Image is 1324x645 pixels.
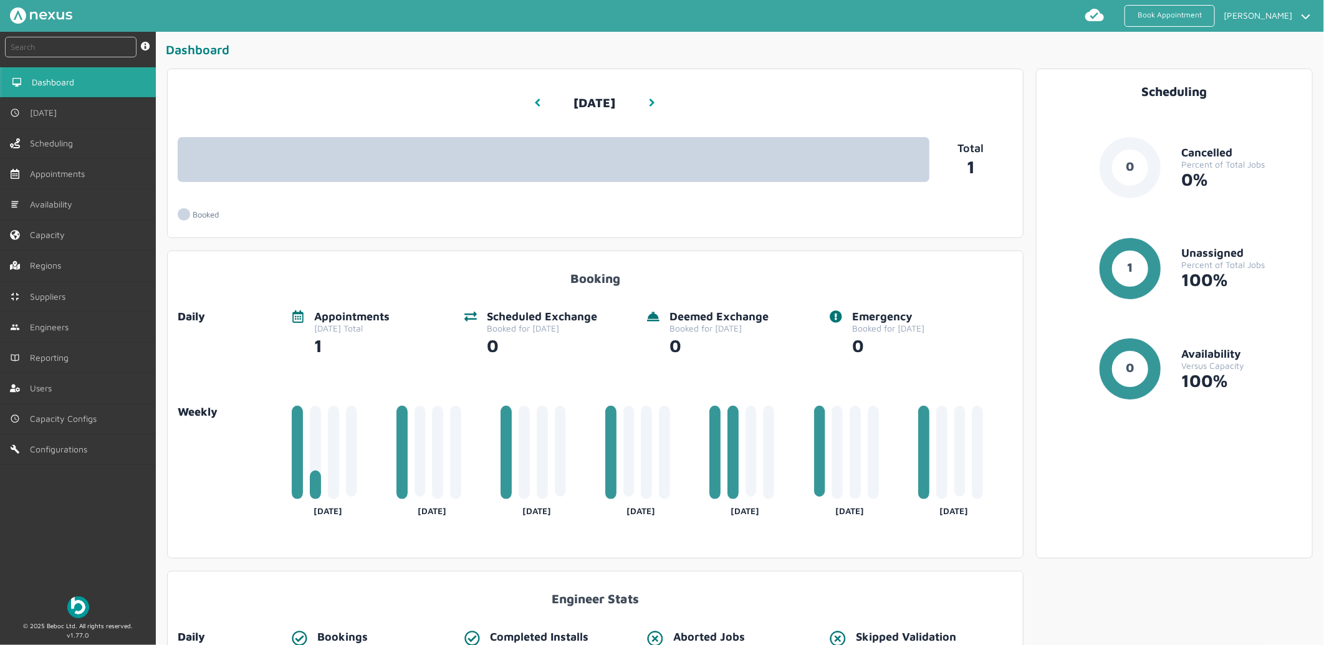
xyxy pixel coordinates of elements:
div: Scheduled Exchange [487,310,597,323]
div: Deemed Exchange [669,310,769,323]
a: Booked [178,202,239,227]
span: Reporting [30,353,74,363]
div: [DATE] [501,501,572,516]
p: Booked [193,210,219,219]
div: Emergency [852,310,924,323]
text: 0 [1126,159,1135,173]
div: Booked for [DATE] [669,323,769,333]
img: regions.left-menu.svg [10,260,20,270]
span: Users [30,383,57,393]
div: Booked for [DATE] [852,323,924,333]
div: [DATE] [605,501,677,516]
div: 0% [1181,170,1302,189]
img: md-time.svg [10,108,20,118]
div: 0 [669,333,769,356]
img: md-contract.svg [10,292,20,302]
div: Engineer Stats [178,581,1013,606]
span: Capacity [30,230,70,240]
div: Aborted Jobs [673,631,745,644]
span: Capacity Configs [30,414,102,424]
div: [DATE] [814,501,886,516]
div: Bookings [317,631,368,644]
img: md-build.svg [10,444,20,454]
img: md-people.svg [10,322,20,332]
div: 0 [487,333,597,356]
img: md-book.svg [10,353,20,363]
h3: [DATE] [573,86,615,120]
img: md-desktop.svg [12,77,22,87]
div: [DATE] [396,501,468,516]
span: Scheduling [30,138,78,148]
div: Completed Installs [490,631,588,644]
span: Suppliers [30,292,70,302]
img: Nexus [10,7,72,24]
div: 0 [852,333,924,356]
a: Book Appointment [1125,5,1215,27]
div: [DATE] Total [314,323,390,333]
div: [DATE] [918,501,990,516]
div: Unassigned [1181,247,1302,260]
text: 0 [1126,360,1135,375]
div: Daily [178,310,282,323]
span: [DATE] [30,108,62,118]
img: scheduling-left-menu.svg [10,138,20,148]
span: Engineers [30,322,74,332]
img: capacity-left-menu.svg [10,230,20,240]
span: Configurations [30,444,92,454]
span: Availability [30,199,77,209]
div: Skipped Validation [856,631,956,644]
div: Scheduling [1047,84,1303,98]
div: Cancelled [1181,146,1302,160]
span: Dashboard [32,77,79,87]
div: Appointments [314,310,390,323]
img: Beboc Logo [67,596,89,618]
a: 1 [929,155,1013,177]
div: 1 [314,333,390,356]
a: 0CancelledPercent of Total Jobs0% [1047,136,1303,219]
img: appointments-left-menu.svg [10,169,20,179]
p: Total [929,142,1013,155]
a: Weekly [178,406,282,419]
div: Dashboard [166,42,1319,62]
div: Availability [1181,348,1302,361]
div: Booking [178,261,1013,285]
text: 1 [1128,260,1133,274]
div: 100% [1181,270,1302,290]
span: Regions [30,260,66,270]
div: 100% [1181,371,1302,391]
div: Percent of Total Jobs [1181,260,1302,270]
img: md-list.svg [10,199,20,209]
div: [DATE] [292,501,363,516]
img: md-cloud-done.svg [1085,5,1105,25]
span: Appointments [30,169,90,179]
div: [DATE] [709,501,781,516]
div: Booked for [DATE] [487,323,597,333]
img: md-time.svg [10,414,20,424]
img: user-left-menu.svg [10,383,20,393]
input: Search by: Ref, PostCode, MPAN, MPRN, Account, Customer [5,37,137,57]
div: Percent of Total Jobs [1181,160,1302,170]
a: 1UnassignedPercent of Total Jobs100% [1047,237,1303,320]
div: Daily [178,631,282,644]
div: Versus Capacity [1181,361,1302,371]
